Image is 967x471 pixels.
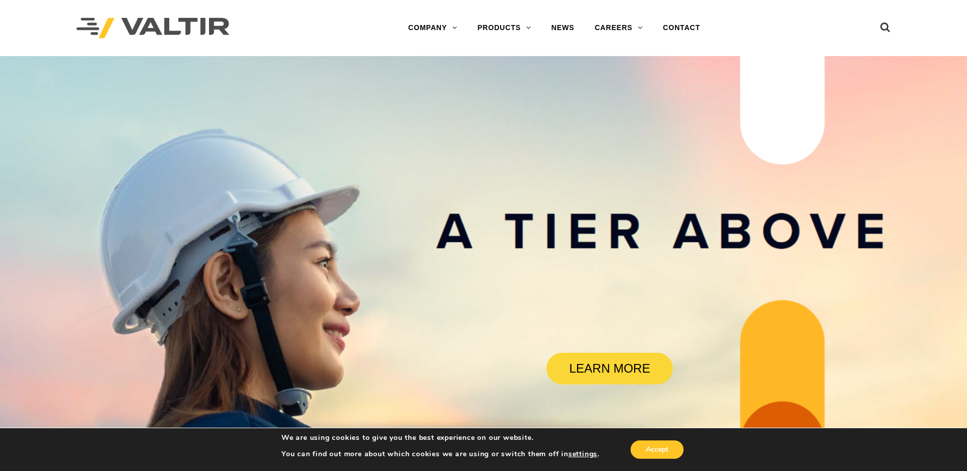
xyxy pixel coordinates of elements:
p: You can find out more about which cookies we are using or switch them off in . [281,450,599,459]
a: COMPANY [398,18,467,38]
a: PRODUCTS [467,18,541,38]
p: We are using cookies to give you the best experience on our website. [281,433,599,442]
img: Valtir [76,18,229,39]
a: CONTACT [653,18,711,38]
a: NEWS [541,18,585,38]
button: Accept [631,440,684,459]
a: CAREERS [585,18,653,38]
a: LEARN MORE [546,353,673,384]
button: settings [568,450,597,459]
